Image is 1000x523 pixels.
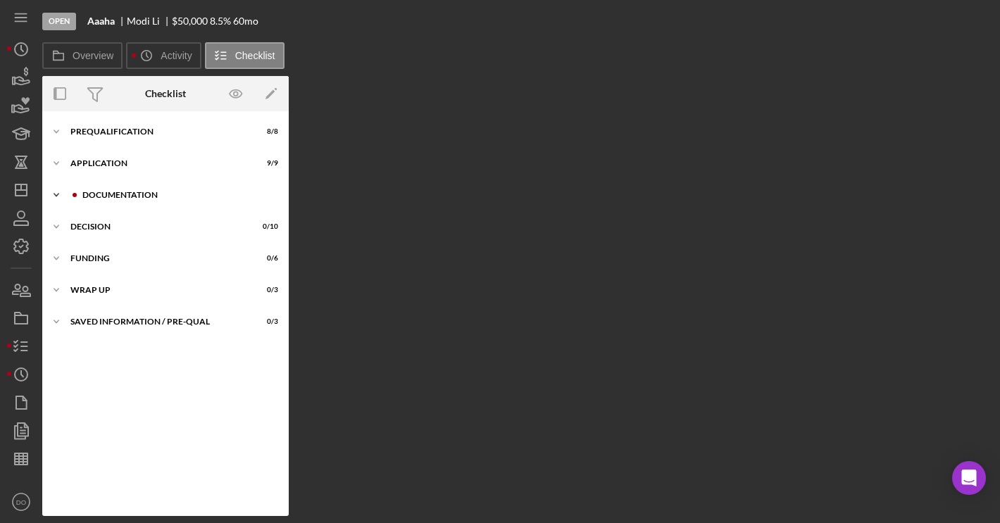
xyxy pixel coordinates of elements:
div: 0 / 6 [253,254,278,263]
div: Open [42,13,76,30]
text: DO [16,498,26,506]
div: Checklist [145,88,186,99]
div: Prequalification [70,127,243,136]
button: Activity [126,42,201,69]
label: Overview [73,50,113,61]
div: Modi Li [127,15,172,27]
div: Open Intercom Messenger [952,461,986,495]
div: 0 / 3 [253,286,278,294]
div: Funding [70,254,243,263]
label: Checklist [235,50,275,61]
div: 9 / 9 [253,159,278,168]
div: Saved Information / Pre-Qual [70,317,243,326]
span: $50,000 [172,15,208,27]
div: Application [70,159,243,168]
div: Documentation [82,191,271,199]
div: Wrap up [70,286,243,294]
div: 8 / 8 [253,127,278,136]
div: Decision [70,222,243,231]
button: Overview [42,42,123,69]
label: Activity [161,50,192,61]
button: Checklist [205,42,285,69]
div: 0 / 3 [253,317,278,326]
div: 0 / 10 [253,222,278,231]
div: 60 mo [233,15,258,27]
div: 8.5 % [210,15,231,27]
b: Aaaha [87,15,115,27]
button: DO [7,488,35,516]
